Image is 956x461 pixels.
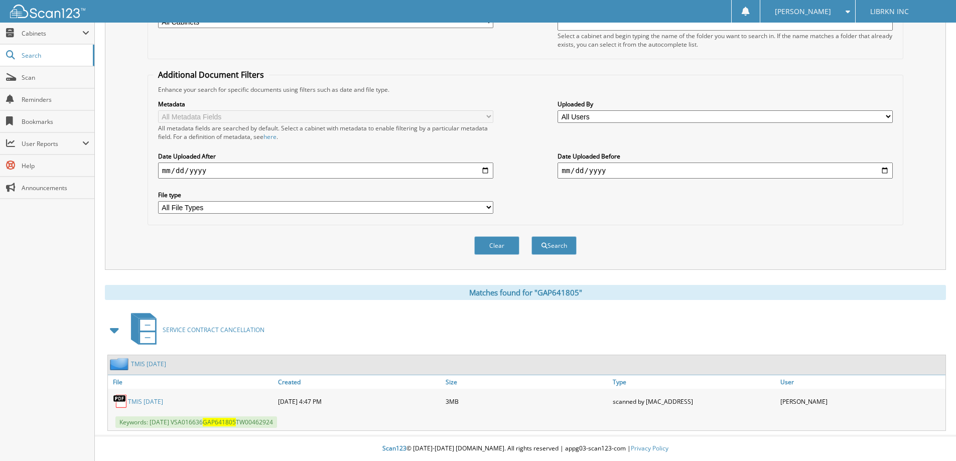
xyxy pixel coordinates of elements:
[22,51,88,60] span: Search
[610,391,778,411] div: scanned by [MAC_ADDRESS]
[531,236,577,255] button: Search
[778,391,945,411] div: [PERSON_NAME]
[631,444,668,452] a: Privacy Policy
[153,69,269,80] legend: Additional Document Filters
[443,375,611,389] a: Size
[153,85,898,94] div: Enhance your search for specific documents using filters such as date and file type.
[276,375,443,389] a: Created
[108,375,276,389] a: File
[203,418,236,426] span: GAP641805
[474,236,519,255] button: Clear
[558,163,893,179] input: end
[610,375,778,389] a: Type
[22,117,89,126] span: Bookmarks
[382,444,406,452] span: Scan123
[115,416,277,428] span: Keywords: [DATE] VSA016636 TW00462924
[128,397,163,406] a: TMIS [DATE]
[22,95,89,104] span: Reminders
[163,326,264,334] span: SERVICE CONTRACT CANCELLATION
[443,391,611,411] div: 3MB
[778,375,945,389] a: User
[10,5,85,18] img: scan123-logo-white.svg
[22,184,89,192] span: Announcements
[558,32,893,49] div: Select a cabinet and begin typing the name of the folder you want to search in. If the name match...
[22,139,82,148] span: User Reports
[263,132,277,141] a: here
[558,152,893,161] label: Date Uploaded Before
[158,100,493,108] label: Metadata
[110,358,131,370] img: folder2.png
[158,163,493,179] input: start
[22,73,89,82] span: Scan
[113,394,128,409] img: PDF.png
[276,391,443,411] div: [DATE] 4:47 PM
[158,191,493,199] label: File type
[906,413,956,461] iframe: Chat Widget
[22,162,89,170] span: Help
[158,124,493,141] div: All metadata fields are searched by default. Select a cabinet with metadata to enable filtering b...
[870,9,909,15] span: LIBRKN INC
[558,100,893,108] label: Uploaded By
[105,285,946,300] div: Matches found for "GAP641805"
[22,29,82,38] span: Cabinets
[125,310,264,350] a: SERVICE CONTRACT CANCELLATION
[131,360,166,368] a: TMIS [DATE]
[158,152,493,161] label: Date Uploaded After
[95,436,956,461] div: © [DATE]-[DATE] [DOMAIN_NAME]. All rights reserved | appg03-scan123-com |
[775,9,831,15] span: [PERSON_NAME]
